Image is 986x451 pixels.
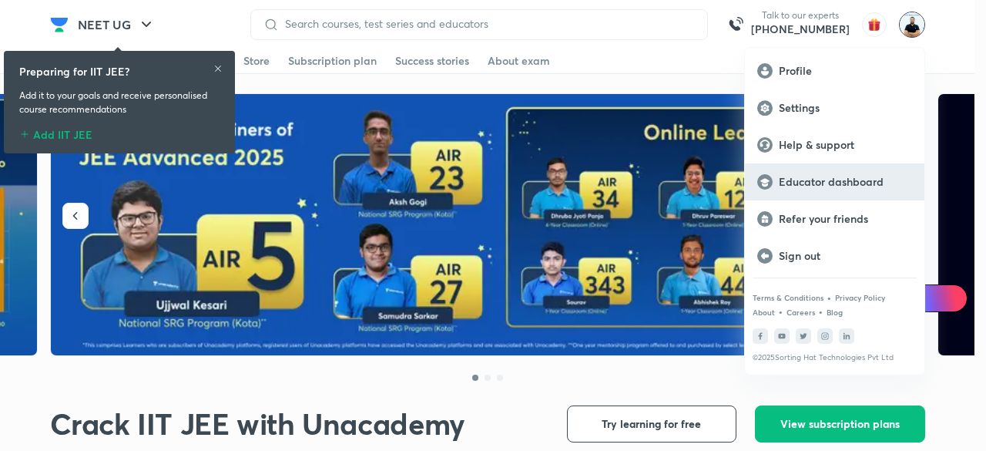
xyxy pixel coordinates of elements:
p: Settings [779,101,912,115]
a: Careers [786,308,815,317]
a: About [753,308,775,317]
a: Privacy Policy [835,293,885,302]
div: • [778,305,783,318]
a: Refer your friends [745,200,924,237]
a: Educator dashboard [745,163,924,200]
p: Profile [779,64,912,78]
div: • [827,291,832,305]
a: Blog [827,308,843,317]
a: Terms & Conditions [753,293,823,302]
a: Settings [745,89,924,126]
p: Sign out [779,249,912,263]
p: Help & support [779,138,912,152]
div: • [818,305,823,318]
p: Educator dashboard [779,175,912,189]
a: Profile [745,52,924,89]
p: Refer your friends [779,212,912,226]
a: Help & support [745,126,924,163]
p: © 2025 Sorting Hat Technologies Pvt Ltd [753,353,917,362]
